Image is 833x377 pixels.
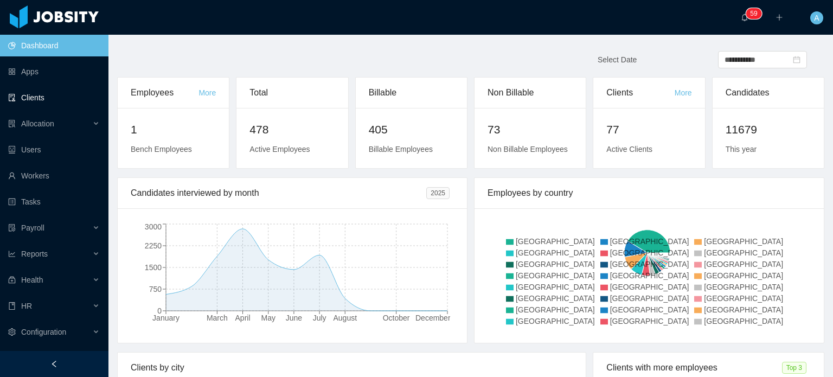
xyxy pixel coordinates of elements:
[131,121,216,138] h2: 1
[704,294,783,303] span: [GEOGRAPHIC_DATA]
[8,224,16,232] i: icon: file-protect
[516,260,595,269] span: [GEOGRAPHIC_DATA]
[726,145,757,154] span: This year
[8,120,16,127] i: icon: solution
[313,314,326,322] tspan: July
[21,223,44,232] span: Payroll
[21,328,66,336] span: Configuration
[726,121,811,138] h2: 11679
[8,250,16,258] i: icon: line-chart
[21,119,54,128] span: Allocation
[741,14,748,21] i: icon: bell
[152,314,180,322] tspan: January
[610,271,689,280] span: [GEOGRAPHIC_DATA]
[249,121,335,138] h2: 478
[488,145,568,154] span: Non Billable Employees
[149,285,162,293] tspan: 750
[145,263,162,272] tspan: 1500
[610,248,689,257] span: [GEOGRAPHIC_DATA]
[516,317,595,325] span: [GEOGRAPHIC_DATA]
[704,283,783,291] span: [GEOGRAPHIC_DATA]
[131,145,192,154] span: Bench Employees
[516,271,595,280] span: [GEOGRAPHIC_DATA]
[369,78,454,108] div: Billable
[675,88,692,97] a: More
[198,88,216,97] a: More
[516,237,595,246] span: [GEOGRAPHIC_DATA]
[369,121,454,138] h2: 405
[516,248,595,257] span: [GEOGRAPHIC_DATA]
[369,145,433,154] span: Billable Employees
[704,248,783,257] span: [GEOGRAPHIC_DATA]
[8,87,100,108] a: icon: auditClients
[610,317,689,325] span: [GEOGRAPHIC_DATA]
[704,237,783,246] span: [GEOGRAPHIC_DATA]
[606,78,674,108] div: Clients
[598,55,637,64] span: Select Date
[21,276,43,284] span: Health
[235,314,251,322] tspan: April
[488,178,811,208] div: Employees by country
[8,139,100,161] a: icon: robotUsers
[8,165,100,187] a: icon: userWorkers
[610,237,689,246] span: [GEOGRAPHIC_DATA]
[8,328,16,336] i: icon: setting
[516,305,595,314] span: [GEOGRAPHIC_DATA]
[776,14,783,21] i: icon: plus
[750,8,754,19] p: 5
[610,260,689,269] span: [GEOGRAPHIC_DATA]
[754,8,758,19] p: 9
[516,294,595,303] span: [GEOGRAPHIC_DATA]
[610,283,689,291] span: [GEOGRAPHIC_DATA]
[249,145,310,154] span: Active Employees
[249,78,335,108] div: Total
[131,78,198,108] div: Employees
[8,61,100,82] a: icon: appstoreApps
[426,187,450,199] span: 2025
[286,314,303,322] tspan: June
[704,317,783,325] span: [GEOGRAPHIC_DATA]
[488,121,573,138] h2: 73
[157,306,162,315] tspan: 0
[8,191,100,213] a: icon: profileTasks
[726,78,811,108] div: Candidates
[704,305,783,314] span: [GEOGRAPHIC_DATA]
[704,260,783,269] span: [GEOGRAPHIC_DATA]
[704,271,783,280] span: [GEOGRAPHIC_DATA]
[610,294,689,303] span: [GEOGRAPHIC_DATA]
[782,362,806,374] span: Top 3
[333,314,357,322] tspan: August
[516,283,595,291] span: [GEOGRAPHIC_DATA]
[606,145,652,154] span: Active Clients
[145,241,162,250] tspan: 2250
[488,78,573,108] div: Non Billable
[793,56,800,63] i: icon: calendar
[814,11,819,24] span: A
[21,302,32,310] span: HR
[606,121,691,138] h2: 77
[8,302,16,310] i: icon: book
[383,314,410,322] tspan: October
[207,314,228,322] tspan: March
[145,222,162,231] tspan: 3000
[415,314,451,322] tspan: December
[261,314,275,322] tspan: May
[8,35,100,56] a: icon: pie-chartDashboard
[21,250,48,258] span: Reports
[8,276,16,284] i: icon: medicine-box
[610,305,689,314] span: [GEOGRAPHIC_DATA]
[746,8,761,19] sup: 59
[131,178,426,208] div: Candidates interviewed by month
